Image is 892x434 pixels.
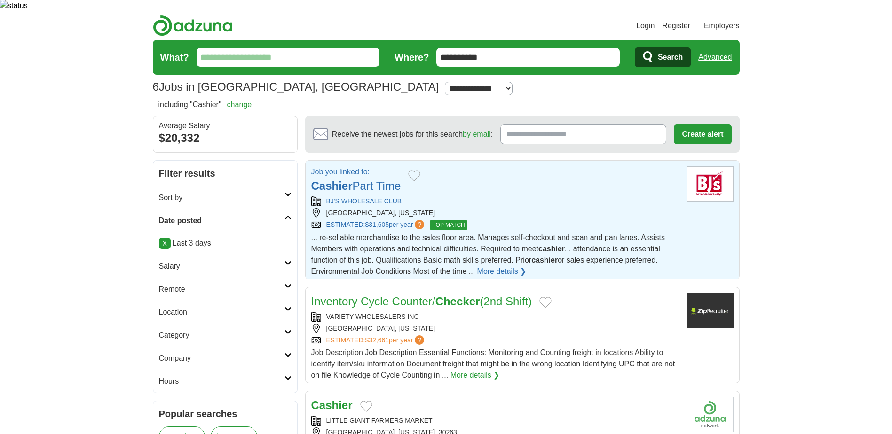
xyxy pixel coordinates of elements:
a: CashierPart Time [311,179,401,192]
label: What? [160,50,189,64]
a: X [159,238,171,249]
a: Inventory Cycle Counter/Checker(2nd Shift) [311,295,532,308]
a: ESTIMATED:$31,605per year? [326,220,426,230]
button: Add to favorite jobs [408,170,420,181]
div: [GEOGRAPHIC_DATA], [US_STATE] [311,208,679,218]
button: Add to favorite jobs [360,401,372,412]
span: 6 [153,78,159,95]
p: Last 3 days [159,238,292,249]
span: ? [415,220,424,229]
a: More details ❯ [450,370,500,381]
a: Cashier [311,399,353,411]
h2: Remote [159,284,284,295]
p: Job you linked to: [311,166,401,178]
span: Receive the newest jobs for this search : [332,129,493,140]
h1: Jobs in [GEOGRAPHIC_DATA], [GEOGRAPHIC_DATA] [153,80,439,93]
a: Category [153,324,297,347]
img: Company logo [687,397,734,432]
strong: Checker [435,295,480,308]
a: Remote [153,278,297,301]
a: Register [662,20,690,31]
a: Salary [153,255,297,278]
span: ... re-sellable merchandise to the sales floor area. Manages self-checkout and scan and pan lanes... [311,233,665,275]
a: by email [463,130,491,138]
div: $20,332 [159,130,292,147]
a: Date posted [153,209,297,232]
strong: Cashier [311,179,353,192]
a: Hours [153,370,297,393]
img: Company logo [687,293,734,328]
span: $32,661 [365,336,389,344]
a: Advanced [698,48,732,67]
h2: including "Cashier" [158,99,252,110]
img: Adzuna logo [153,15,233,36]
h2: Popular searches [159,407,292,421]
a: Sort by [153,186,297,209]
span: TOP MATCH [430,220,467,230]
span: Search [658,48,683,67]
h2: Filter results [153,161,297,186]
button: Create alert [674,124,731,144]
a: change [227,101,252,108]
a: Company [153,347,297,370]
a: BJ'S WHOLESALE CLUB [326,197,402,205]
span: Job Description Job Description Essential Functions: Monitoring and Counting freight in locations... [311,349,675,379]
div: VARIETY WHOLESALERS INC [311,312,679,322]
h2: Category [159,330,284,341]
button: Search [635,47,691,67]
label: Where? [395,50,429,64]
a: More details ❯ [477,266,527,277]
img: BJ's Wholesale Club, Inc. logo [687,166,734,201]
button: Add to favorite jobs [539,297,552,308]
strong: cashier [538,245,565,253]
strong: cashier [531,256,558,264]
h2: Sort by [159,192,284,203]
h2: Date posted [159,215,284,226]
a: ESTIMATED:$32,661per year? [326,335,426,345]
h2: Salary [159,261,284,272]
span: ? [415,335,424,345]
a: Location [153,301,297,324]
div: LITTLE GIANT FARMERS MARKET [311,416,679,426]
a: Employers [704,20,740,31]
div: Average Salary [159,122,292,130]
h2: Company [159,353,284,364]
h2: Hours [159,376,284,387]
span: $31,605 [365,221,389,228]
h2: Location [159,307,284,318]
div: [GEOGRAPHIC_DATA], [US_STATE] [311,324,679,333]
a: Login [636,20,655,31]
